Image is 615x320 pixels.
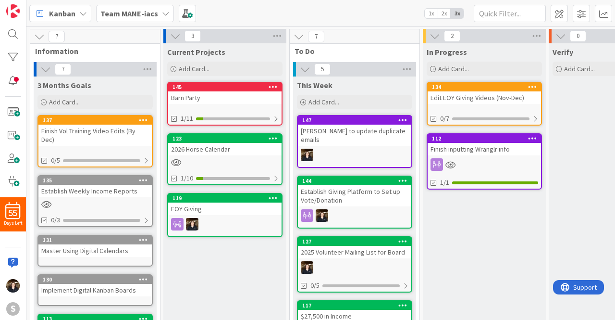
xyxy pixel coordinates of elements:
[451,9,464,18] span: 3x
[168,218,282,230] div: KS
[38,236,152,257] div: 131Master Using Digital Calendars
[428,83,541,104] div: 134Edit EOY Giving Videos (Nov-Dec)
[553,47,573,57] span: Verify
[38,236,152,244] div: 131
[298,177,411,206] div: 144Establish Giving Platform to Set up Vote/Donation
[308,98,339,106] span: Add Card...
[168,194,282,203] div: 119
[184,30,201,42] span: 3
[51,155,60,166] span: 0/5
[301,261,313,274] img: KS
[438,64,469,73] span: Add Card...
[428,91,541,104] div: Edit EOY Giving Videos (Nov-Dec)
[308,31,324,42] span: 7
[301,149,313,161] img: KS
[295,46,407,56] span: To Do
[428,134,541,143] div: 112
[38,116,152,125] div: 137
[43,117,152,124] div: 137
[432,135,541,142] div: 112
[428,143,541,155] div: Finish inputting Wranglr info
[186,218,198,230] img: KS
[168,143,282,155] div: 2026 Horse Calendar
[38,176,152,197] div: 135Establish Weekly Income Reports
[172,84,282,90] div: 145
[438,9,451,18] span: 2x
[9,210,17,217] span: 55
[43,276,152,283] div: 130
[167,47,225,57] span: Current Projects
[181,114,193,124] span: 1/11
[298,125,411,146] div: [PERSON_NAME] to update duplicate emails
[298,116,411,125] div: 147
[55,64,71,75] span: 7
[444,30,460,42] span: 2
[168,134,282,143] div: 123
[38,125,152,146] div: Finish Vol Training Video Edits (By Dec)
[298,237,411,246] div: 127
[302,238,411,245] div: 127
[298,301,411,310] div: 117
[427,47,467,57] span: In Progress
[6,279,20,293] img: KS
[298,177,411,185] div: 144
[432,84,541,90] div: 134
[20,1,44,13] span: Support
[172,135,282,142] div: 123
[310,281,320,291] span: 0/5
[314,64,331,75] span: 5
[6,302,20,316] div: S
[168,91,282,104] div: Barn Party
[179,64,209,73] span: Add Card...
[474,5,546,22] input: Quick Filter...
[51,215,60,225] span: 0/3
[38,176,152,185] div: 135
[168,83,282,91] div: 145
[35,46,148,56] span: Information
[38,244,152,257] div: Master Using Digital Calendars
[298,116,411,146] div: 147[PERSON_NAME] to update duplicate emails
[38,275,152,296] div: 130Implement Digital Kanban Boards
[298,209,411,222] div: KS
[302,302,411,309] div: 117
[570,30,586,42] span: 0
[100,9,158,18] b: Team MANE-iacs
[298,237,411,258] div: 1272025 Volunteer Mailing List for Board
[302,117,411,124] div: 147
[172,195,282,202] div: 119
[298,185,411,206] div: Establish Giving Platform to Set up Vote/Donation
[302,178,411,184] div: 144
[168,134,282,155] div: 1232026 Horse Calendar
[37,80,91,90] span: 3 Months Goals
[440,114,449,124] span: 0/7
[298,149,411,161] div: KS
[564,64,595,73] span: Add Card...
[168,203,282,215] div: EOY Giving
[297,80,332,90] span: This Week
[298,246,411,258] div: 2025 Volunteer Mailing List for Board
[38,116,152,146] div: 137Finish Vol Training Video Edits (By Dec)
[6,4,20,18] img: Visit kanbanzone.com
[298,261,411,274] div: KS
[49,98,80,106] span: Add Card...
[428,83,541,91] div: 134
[49,31,65,42] span: 7
[425,9,438,18] span: 1x
[440,178,449,188] span: 1/1
[43,237,152,243] div: 131
[168,194,282,215] div: 119EOY Giving
[316,209,328,222] img: KS
[38,185,152,197] div: Establish Weekly Income Reports
[38,275,152,284] div: 130
[181,173,193,183] span: 1/10
[428,134,541,155] div: 112Finish inputting Wranglr info
[168,83,282,104] div: 145Barn Party
[38,284,152,296] div: Implement Digital Kanban Boards
[43,177,152,184] div: 135
[49,8,75,19] span: Kanban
